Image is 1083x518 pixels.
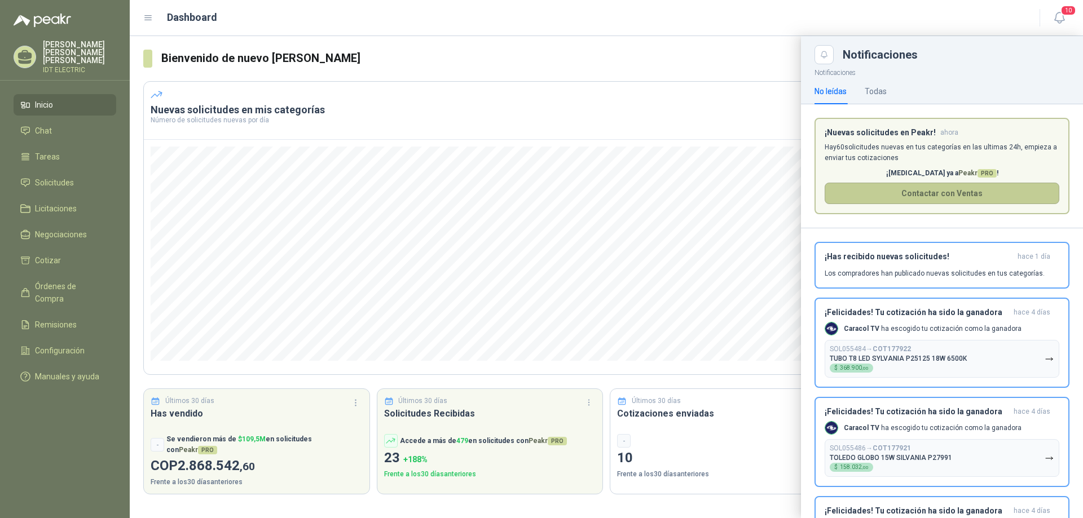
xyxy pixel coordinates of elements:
a: Solicitudes [14,172,116,193]
a: Cotizar [14,250,116,271]
img: Company Logo [825,322,838,335]
button: ¡Has recibido nuevas solicitudes!hace 1 día Los compradores han publicado nuevas solicitudes en t... [815,242,1069,289]
span: hace 4 días [1014,308,1050,317]
a: Negociaciones [14,224,116,245]
button: 10 [1049,8,1069,28]
h3: ¡Felicidades! Tu cotización ha sido la ganadora [825,506,1009,516]
p: SOL055486 → [830,444,911,453]
div: No leídas [815,85,847,98]
span: hace 4 días [1014,407,1050,417]
p: ¡[MEDICAL_DATA] ya a ! [825,168,1059,179]
span: Manuales y ayuda [35,370,99,383]
div: $ [830,463,873,472]
a: Configuración [14,340,116,361]
a: Remisiones [14,314,116,335]
div: $ [830,364,873,373]
span: Remisiones [35,318,77,331]
button: Contactar con Ventas [825,183,1059,204]
span: ,00 [862,465,869,470]
img: Logo peakr [14,14,71,27]
p: TOLEDO GLOBO 15W SILVANIA P27991 [830,454,952,462]
b: COT177921 [873,444,911,452]
p: ha escogido tu cotización como la ganadora [844,423,1022,433]
span: ,00 [862,366,869,371]
a: Tareas [14,146,116,167]
span: hace 4 días [1014,506,1050,516]
p: Los compradores han publicado nuevas solicitudes en tus categorías. [825,268,1045,278]
p: [PERSON_NAME] [PERSON_NAME] [PERSON_NAME] [43,41,116,64]
h1: Dashboard [167,10,217,25]
span: Tareas [35,150,60,163]
h3: ¡Felicidades! Tu cotización ha sido la ganadora [825,407,1009,417]
span: Inicio [35,99,53,111]
div: Notificaciones [843,49,1069,60]
p: Hay 60 solicitudes nuevas en tus categorías en las ultimas 24h, empieza a enviar tus cotizaciones [825,142,1059,163]
button: Close [815,45,834,64]
a: Manuales y ayuda [14,366,116,387]
a: Chat [14,120,116,141]
b: COT177922 [873,345,911,353]
h3: ¡Felicidades! Tu cotización ha sido la ganadora [825,308,1009,317]
button: ¡Felicidades! Tu cotización ha sido la ganadorahace 4 días Company LogoCaracol TV ha escogido tu ... [815,298,1069,388]
span: Cotizar [35,254,61,267]
span: 158.032 [840,464,869,470]
p: SOL055484 → [830,345,911,353]
p: ha escogido tu cotización como la ganadora [844,324,1022,334]
button: SOL055484→COT177922TUBO T8 LED SYLVANIA P25125 18W 6500K$368.900,00 [825,340,1059,378]
span: PRO [978,169,997,178]
p: Notificaciones [801,64,1083,78]
span: 368.900 [840,365,869,371]
span: Chat [35,125,52,137]
span: Licitaciones [35,202,77,215]
span: 10 [1060,5,1076,16]
span: Solicitudes [35,176,74,189]
span: Órdenes de Compra [35,280,105,305]
img: Company Logo [825,422,838,434]
a: Licitaciones [14,198,116,219]
div: Todas [865,85,887,98]
span: ahora [940,128,958,138]
b: Caracol TV [844,424,879,432]
button: ¡Felicidades! Tu cotización ha sido la ganadorahace 4 días Company LogoCaracol TV ha escogido tu ... [815,397,1069,487]
span: hace 1 día [1018,252,1050,262]
p: IDT ELECTRIC [43,67,116,73]
span: Negociaciones [35,228,87,241]
h3: ¡Has recibido nuevas solicitudes! [825,252,1013,262]
p: TUBO T8 LED SYLVANIA P25125 18W 6500K [830,355,967,362]
span: Peakr [958,169,997,177]
button: SOL055486→COT177921TOLEDO GLOBO 15W SILVANIA P27991$158.032,00 [825,439,1059,477]
span: Configuración [35,344,85,357]
b: Caracol TV [844,325,879,333]
a: Órdenes de Compra [14,276,116,309]
h3: ¡Nuevas solicitudes en Peakr! [825,128,936,138]
a: Inicio [14,94,116,116]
